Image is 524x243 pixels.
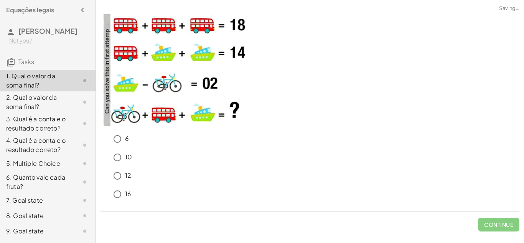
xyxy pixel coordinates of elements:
div: 7. Goal state [6,196,68,205]
i: Task not started. [80,177,89,187]
h4: Equações legais [6,5,54,15]
div: 2. Qual o valor da soma final? [6,93,68,111]
div: 5. Multiple Choice [6,159,68,168]
p: 12 [125,171,131,180]
div: 6. Quanto vale cada fruta? [6,173,68,191]
i: Task not started. [80,226,89,236]
p: 10 [125,153,132,162]
img: e3a6a6dbff71d6ebb02154940c68ffbc4c531457286c3cba0861e68fd6070498.png [101,14,254,126]
i: Task not started. [80,76,89,85]
div: 4. Qual é a conta e o resultado correto? [6,136,68,154]
p: 6 [125,134,129,143]
div: 9. Goal state [6,226,68,236]
p: 16 [125,190,131,198]
i: Task not started. [80,211,89,220]
div: 1. Qual o valor da soma final? [6,71,68,90]
i: Task not started. [80,98,89,107]
i: Task not started. [80,159,89,168]
span: [PERSON_NAME] [18,26,77,35]
span: Tasks [18,58,34,66]
div: 8. Goal state [6,211,68,220]
span: Saving… [499,5,519,12]
div: Not you? [9,37,89,45]
i: Task not started. [80,119,89,128]
i: Task not started. [80,196,89,205]
i: Task not started. [80,141,89,150]
div: 3. Qual é a conta e o resultado correto? [6,114,68,133]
